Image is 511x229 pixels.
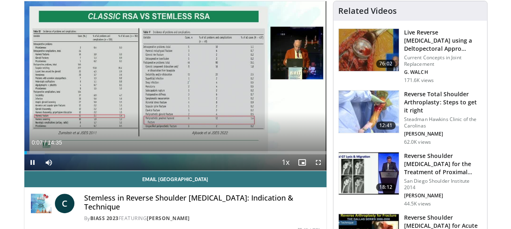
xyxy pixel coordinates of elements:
h4: Related Videos [338,6,397,16]
p: San Diego Shoulder Institute 2014 [404,178,482,191]
video-js: Video Player [24,1,326,171]
p: G. WALCH [404,69,482,76]
a: 76:02 Live Reverse [MEDICAL_DATA] using a Deltopectoral Appro… Current Concepts in Joint Replacem... [338,28,482,84]
span: 0:07 [32,139,43,146]
h3: Live Reverse [MEDICAL_DATA] using a Deltopectoral Appro… [404,28,482,53]
p: [PERSON_NAME] [404,192,482,199]
h3: Reverse Shoulder [MEDICAL_DATA] for the Treatment of Proximal Humeral … [404,152,482,176]
img: 326034_0000_1.png.150x105_q85_crop-smart_upscale.jpg [339,91,399,133]
a: Email [GEOGRAPHIC_DATA] [24,171,326,187]
button: Enable picture-in-picture mode [294,154,310,171]
p: Steadman Hawkins Clinic of the Carolinas [404,116,482,129]
span: 76:02 [376,60,396,68]
a: BIASS 2023 [90,215,119,222]
button: Mute [41,154,57,171]
button: Playback Rate [278,154,294,171]
span: / [45,139,46,146]
h3: Reverse Total Shoulder Arthroplasty: Steps to get it right [404,90,482,114]
p: 44.5K views [404,201,431,207]
a: 18:12 Reverse Shoulder [MEDICAL_DATA] for the Treatment of Proximal Humeral … San Diego Shoulder ... [338,152,482,207]
p: Current Concepts in Joint Replacement [404,54,482,67]
p: 62.0K views [404,139,431,145]
div: By FEATURING [84,215,320,222]
a: [PERSON_NAME] [147,215,190,222]
a: C [55,194,74,213]
img: Q2xRg7exoPLTwO8X4xMDoxOjA4MTsiGN.150x105_q85_crop-smart_upscale.jpg [339,152,399,194]
div: Progress Bar [24,151,326,154]
h4: Stemless in Reverse Shoulder [MEDICAL_DATA]: Indication & Technique [84,194,320,211]
a: 12:41 Reverse Total Shoulder Arthroplasty: Steps to get it right Steadman Hawkins Clinic of the C... [338,90,482,145]
button: Fullscreen [310,154,326,171]
button: Pause [24,154,41,171]
img: 684033_3.png.150x105_q85_crop-smart_upscale.jpg [339,29,399,71]
span: 14:35 [48,139,62,146]
img: BIASS 2023 [31,194,52,213]
span: 18:12 [376,183,396,191]
span: 12:41 [376,121,396,130]
p: [PERSON_NAME] [404,131,482,137]
p: 171.6K views [404,77,434,84]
